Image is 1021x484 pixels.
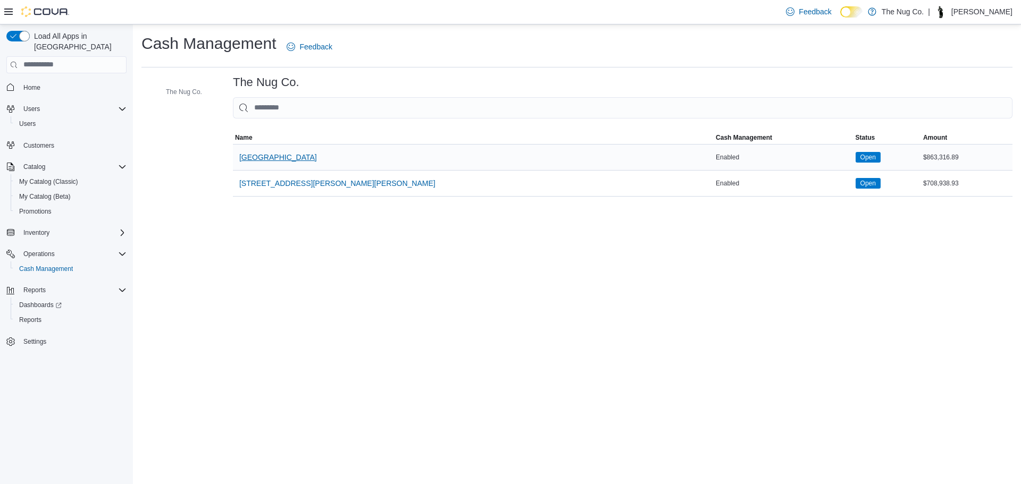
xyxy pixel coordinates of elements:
[19,301,62,309] span: Dashboards
[19,160,127,173] span: Catalog
[30,31,127,52] span: Load All Apps in [GEOGRAPHIC_DATA]
[19,248,59,260] button: Operations
[19,335,127,348] span: Settings
[19,139,127,152] span: Customers
[2,225,131,240] button: Inventory
[23,337,46,346] span: Settings
[15,175,82,188] a: My Catalog (Classic)
[19,177,78,186] span: My Catalog (Classic)
[15,313,46,326] a: Reports
[11,204,131,219] button: Promotions
[856,152,881,163] span: Open
[15,262,127,275] span: Cash Management
[2,101,131,116] button: Users
[921,131,1012,144] button: Amount
[2,138,131,153] button: Customers
[11,189,131,204] button: My Catalog (Beta)
[151,86,206,98] button: The Nug Co.
[921,177,1012,190] div: $708,938.93
[782,1,835,22] a: Feedback
[882,5,924,18] p: The Nug Co.
[923,133,947,142] span: Amount
[15,205,56,218] a: Promotions
[2,283,131,298] button: Reports
[11,298,131,312] a: Dashboards
[19,316,41,324] span: Reports
[23,163,45,171] span: Catalog
[2,159,131,174] button: Catalog
[716,133,772,142] span: Cash Management
[19,120,36,128] span: Users
[19,265,73,273] span: Cash Management
[934,5,947,18] div: Thomas Leeder
[15,117,40,130] a: Users
[19,226,127,239] span: Inventory
[714,151,853,164] div: Enabled
[799,6,831,17] span: Feedback
[23,228,49,237] span: Inventory
[11,116,131,131] button: Users
[856,133,875,142] span: Status
[19,284,50,296] button: Reports
[15,205,127,218] span: Promotions
[235,173,440,194] button: [STREET_ADDRESS][PERSON_NAME][PERSON_NAME]
[2,334,131,349] button: Settings
[15,313,127,326] span: Reports
[15,299,127,311] span: Dashboards
[141,33,276,54] h1: Cash Management
[856,178,881,189] span: Open
[15,175,127,188] span: My Catalog (Classic)
[951,5,1012,18] p: [PERSON_NAME]
[860,179,876,188] span: Open
[928,5,930,18] p: |
[921,151,1012,164] div: $863,316.89
[19,103,44,115] button: Users
[11,261,131,276] button: Cash Management
[11,174,131,189] button: My Catalog (Classic)
[2,80,131,95] button: Home
[233,97,1012,118] input: This is a search bar. As you type, the results lower in the page will automatically filter.
[15,117,127,130] span: Users
[853,131,921,144] button: Status
[239,178,436,189] span: [STREET_ADDRESS][PERSON_NAME][PERSON_NAME]
[19,207,52,216] span: Promotions
[23,286,46,294] span: Reports
[19,160,49,173] button: Catalog
[19,284,127,296] span: Reports
[19,139,58,152] a: Customers
[19,192,71,201] span: My Catalog (Beta)
[23,83,40,92] span: Home
[19,226,54,239] button: Inventory
[23,250,55,258] span: Operations
[21,6,69,17] img: Cova
[840,6,863,18] input: Dark Mode
[15,190,75,203] a: My Catalog (Beta)
[23,141,54,150] span: Customers
[19,103,127,115] span: Users
[233,76,299,89] h3: The Nug Co.
[19,81,45,94] a: Home
[15,190,127,203] span: My Catalog (Beta)
[714,131,853,144] button: Cash Management
[15,262,77,275] a: Cash Management
[19,248,127,260] span: Operations
[282,36,336,57] a: Feedback
[15,299,66,311] a: Dashboards
[19,335,51,348] a: Settings
[239,152,317,163] span: [GEOGRAPHIC_DATA]
[11,312,131,327] button: Reports
[235,133,253,142] span: Name
[860,152,876,162] span: Open
[23,105,40,113] span: Users
[6,75,127,377] nav: Complex example
[299,41,332,52] span: Feedback
[235,147,321,168] button: [GEOGRAPHIC_DATA]
[19,81,127,94] span: Home
[233,131,714,144] button: Name
[2,247,131,261] button: Operations
[714,177,853,190] div: Enabled
[166,88,202,96] span: The Nug Co.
